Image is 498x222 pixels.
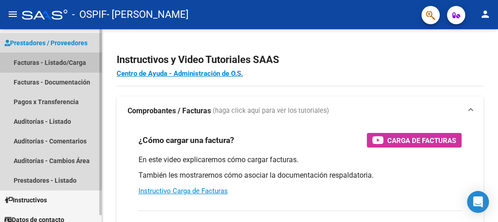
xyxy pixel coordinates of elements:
span: (haga click aquí para ver los tutoriales) [213,106,329,116]
h3: ¿Cómo cargar una factura? [139,134,234,147]
span: - [PERSON_NAME] [107,5,189,25]
strong: Comprobantes / Facturas [128,106,211,116]
mat-expansion-panel-header: Comprobantes / Facturas (haga click aquí para ver los tutoriales) [117,96,483,126]
mat-icon: menu [7,9,18,20]
p: En este video explicaremos cómo cargar facturas. [139,155,462,165]
button: Carga de Facturas [367,133,462,148]
span: Carga de Facturas [387,135,456,146]
span: Prestadores / Proveedores [5,38,87,48]
div: Open Intercom Messenger [467,191,489,213]
a: Centro de Ayuda - Administración de O.S. [117,69,243,78]
span: - OSPIF [72,5,107,25]
h2: Instructivos y Video Tutoriales SAAS [117,51,483,69]
a: Instructivo Carga de Facturas [139,187,228,195]
mat-icon: person [480,9,491,20]
p: También les mostraremos cómo asociar la documentación respaldatoria. [139,170,462,180]
span: Instructivos [5,195,47,205]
